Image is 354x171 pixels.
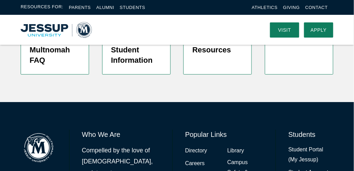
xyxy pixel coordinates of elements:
[21,22,92,38] a: Home
[111,34,162,66] h5: Current Student Information
[185,130,263,139] h6: Popular Links
[185,159,205,169] a: Careers
[270,22,299,38] a: Visit
[185,146,207,156] a: Directory
[82,130,160,139] h6: Who We Are
[21,22,92,38] img: Multnomah University Logo
[305,5,328,10] a: Contact
[21,3,63,11] span: Resources For:
[21,130,57,166] img: Multnomah Campus of Jessup University logo
[30,34,80,66] h5: 2025 Multnomah FAQ
[69,5,91,10] a: Parents
[304,22,333,38] a: Apply
[192,34,243,55] h5: Alumni Resources
[227,146,244,156] a: Library
[96,5,114,10] a: Alumni
[288,130,333,139] h6: Students
[120,5,145,10] a: Students
[252,5,278,10] a: Athletics
[288,145,333,165] a: Student Portal (My Jessup)
[283,5,300,10] a: Giving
